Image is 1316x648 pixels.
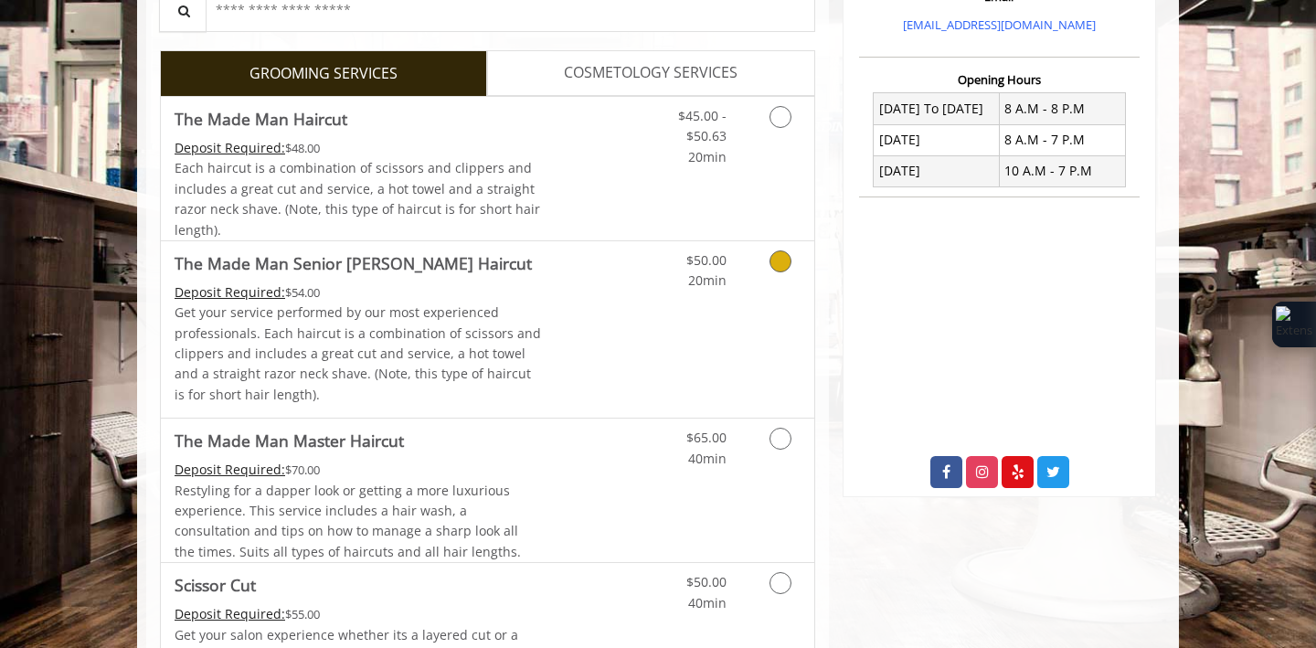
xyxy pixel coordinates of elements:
[686,429,727,446] span: $65.00
[175,139,285,156] span: This service needs some Advance to be paid before we block your appointment
[175,605,285,622] span: This service needs some Advance to be paid before we block your appointment
[175,138,542,158] div: $48.00
[688,148,727,165] span: 20min
[175,283,285,301] span: This service needs some Advance to be paid before we block your appointment
[175,282,542,303] div: $54.00
[175,604,542,624] div: $55.00
[175,572,256,598] b: Scissor Cut
[874,124,1000,155] td: [DATE]
[175,303,542,405] p: Get your service performed by our most experienced professionals. Each haircut is a combination o...
[686,573,727,590] span: $50.00
[686,251,727,269] span: $50.00
[688,594,727,611] span: 40min
[999,93,1125,124] td: 8 A.M - 8 P.M
[175,460,542,480] div: $70.00
[859,73,1140,86] h3: Opening Hours
[175,106,347,132] b: The Made Man Haircut
[175,482,521,560] span: Restyling for a dapper look or getting a more luxurious experience. This service includes a hair ...
[688,450,727,467] span: 40min
[688,271,727,289] span: 20min
[874,155,1000,186] td: [DATE]
[874,93,1000,124] td: [DATE] To [DATE]
[175,461,285,478] span: This service needs some Advance to be paid before we block your appointment
[1276,306,1312,343] img: Extension Icon
[903,16,1096,33] a: [EMAIL_ADDRESS][DOMAIN_NAME]
[175,428,404,453] b: The Made Man Master Haircut
[564,61,738,85] span: COSMETOLOGY SERVICES
[175,159,540,238] span: Each haircut is a combination of scissors and clippers and includes a great cut and service, a ho...
[678,107,727,144] span: $45.00 - $50.63
[999,124,1125,155] td: 8 A.M - 7 P.M
[999,155,1125,186] td: 10 A.M - 7 P.M
[249,62,398,86] span: GROOMING SERVICES
[175,250,532,276] b: The Made Man Senior [PERSON_NAME] Haircut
